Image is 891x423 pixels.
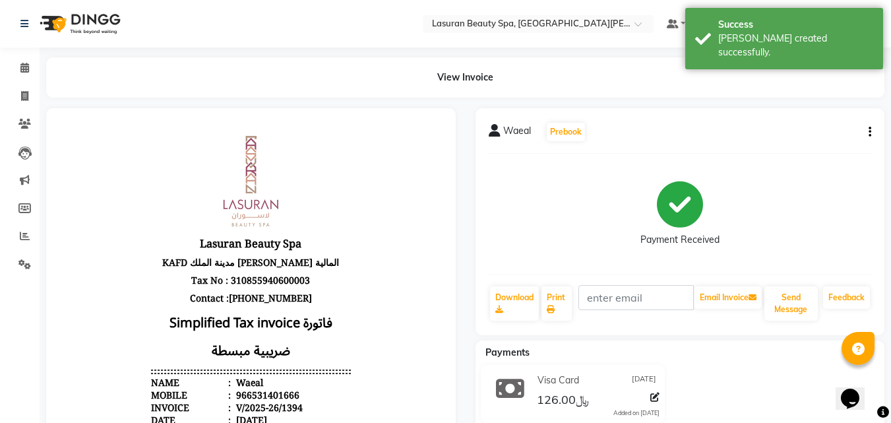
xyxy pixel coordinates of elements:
span: Payments [485,346,530,358]
div: Added on [DATE] [613,408,660,418]
div: SUBTOTAL [92,405,140,417]
a: Print [541,286,572,321]
span: Visa Card [538,374,579,387]
span: : [169,255,171,267]
span: [DATE] [632,374,656,387]
div: View Invoice [46,57,884,98]
span: ﷼126.00 [537,392,589,410]
span: SAR 14.00 [252,374,296,386]
span: QTY [164,327,183,339]
span: Waeal [503,124,531,143]
div: Invoice [92,280,171,292]
div: Success [718,18,873,32]
button: Email Invoice [694,286,762,309]
span: SAR 140.00 [193,374,242,386]
p: Contact :[PHONE_NUMBER] [92,168,291,185]
span: DISCOUNT [259,327,306,339]
span: PRICE [213,327,239,339]
div: SAR 140.00 [226,405,292,417]
p: Tax No : 310855940600003 [92,150,291,168]
input: enter email [578,285,694,310]
div: Mobile [92,267,171,280]
div: [DATE] [174,292,208,305]
span: SAR 126.00 [92,386,141,399]
span: : [169,292,171,305]
iframe: chat widget [836,370,878,410]
span: RATE [109,327,133,339]
div: Waeal [174,255,204,267]
span: ITEM [92,314,115,327]
a: Download [490,286,539,321]
h3: Lasuran Beauty Spa [92,112,291,132]
span: AMOUNT [92,339,133,352]
button: Send Message [764,286,818,321]
img: file_1726223443980.jpg [142,11,241,110]
span: : [169,267,171,280]
button: Prebook [547,123,585,141]
span: HAIR CUT | قص الشعر [92,361,188,374]
div: Bill created successfully. [718,32,873,59]
div: Name [92,255,171,267]
div: V/2025-26/1394 [174,280,243,292]
div: 966531401666 [174,267,240,280]
div: Payment Received [640,233,720,247]
span: 1 [162,374,168,386]
h3: Simplified Tax invoice فاتورة ضريبية مبسطة [92,185,291,246]
p: KAFD مدينة الملك [PERSON_NAME] المالية [92,132,291,150]
a: Feedback [823,286,870,309]
div: Date [92,292,171,305]
span: : [169,280,171,292]
span: SAR 140.00 [94,374,144,386]
img: logo [34,5,124,42]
